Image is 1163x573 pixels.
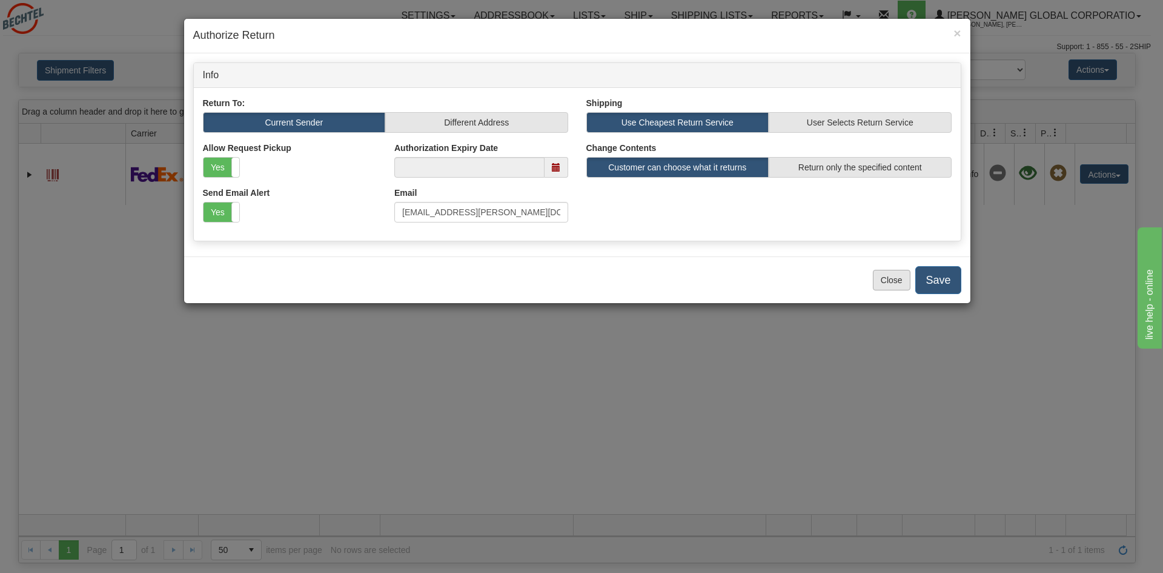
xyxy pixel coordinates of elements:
[1135,224,1162,348] iframe: chat widget
[873,270,910,290] button: Close
[203,70,952,81] h4: Info
[769,157,952,178] label: Return only the specified content
[9,7,112,22] div: live help - online
[203,187,270,199] label: Send Email Alert
[204,158,240,177] label: Yes
[394,142,498,154] label: Authorization Expiry Date
[385,112,568,133] label: Different Address
[193,28,961,44] h4: Authorize Return
[953,26,961,40] span: ×
[203,112,386,133] label: Current Sender
[586,112,769,133] label: Use Cheapest Return Service
[203,97,245,109] label: Return To:
[586,97,623,109] label: Shipping
[915,266,961,294] button: Save
[203,142,291,154] label: Allow Request Pickup
[953,27,961,39] button: Close
[586,157,769,178] label: Customer can choose what it returns
[204,203,240,222] label: Yes
[394,187,417,199] label: Email
[586,142,657,154] label: Change Contents
[769,112,952,133] label: User Selects Return Service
